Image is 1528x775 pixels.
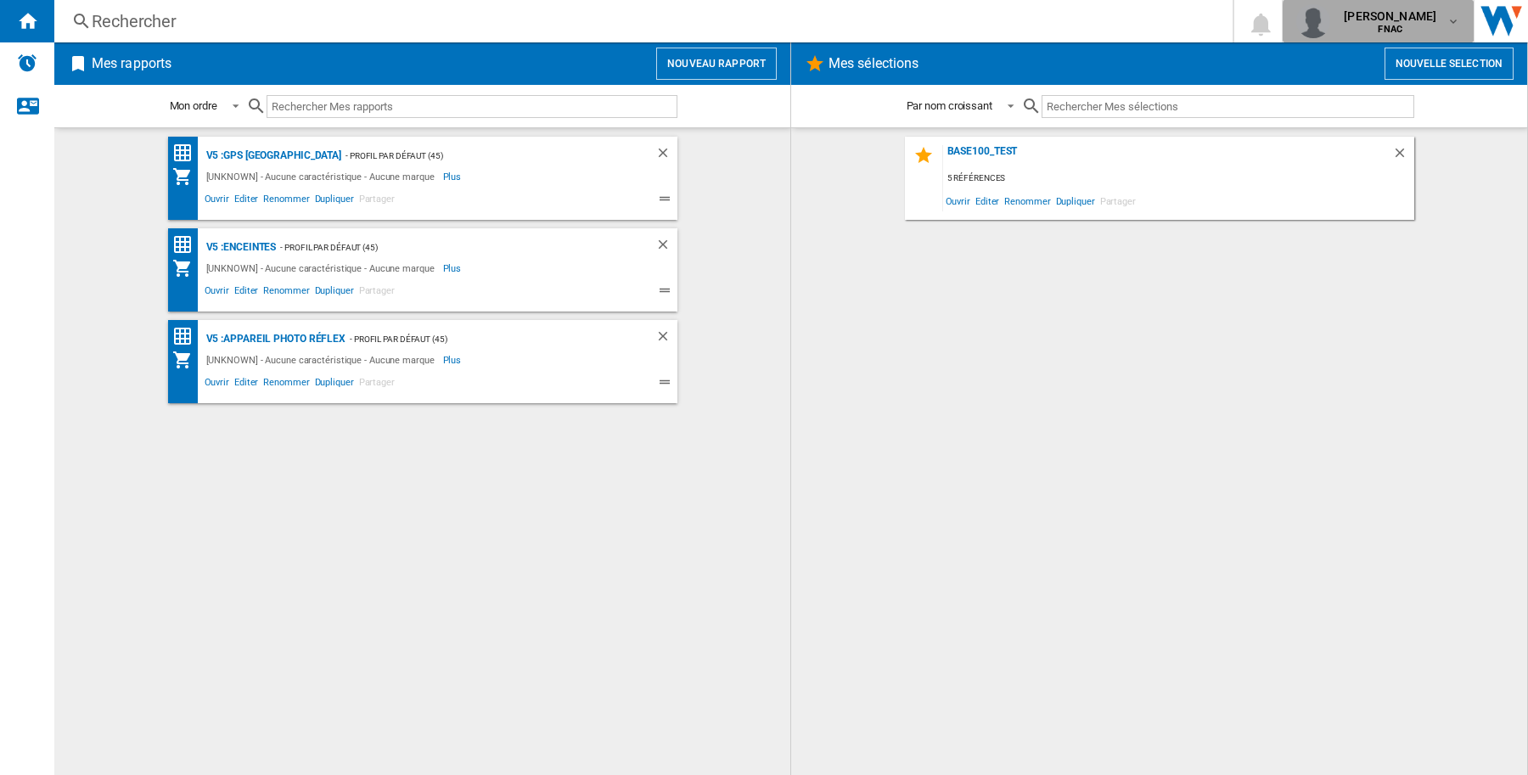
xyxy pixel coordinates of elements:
button: Nouvelle selection [1385,48,1514,80]
span: Editer [973,189,1002,212]
button: Nouveau rapport [656,48,777,80]
span: Partager [357,191,397,211]
div: Mon assortiment [172,258,202,278]
div: [UNKNOWN] - Aucune caractéristique - Aucune marque [202,258,443,278]
div: - Profil par défaut (45) [345,329,621,350]
span: Ouvrir [202,283,232,303]
div: Par nom croissant [907,99,992,112]
span: Ouvrir [202,191,232,211]
div: Supprimer [1392,145,1414,168]
div: Matrice des prix [172,234,202,256]
span: Editer [232,374,261,395]
span: Ouvrir [943,189,973,212]
span: Partager [357,283,397,303]
div: Mon assortiment [172,350,202,370]
span: [PERSON_NAME] [1344,8,1436,25]
div: V5 :Enceintes [202,237,277,258]
span: Dupliquer [1053,189,1098,212]
div: base100_test [943,145,1392,168]
span: Editer [232,191,261,211]
input: Rechercher Mes sélections [1042,95,1414,118]
span: Editer [232,283,261,303]
div: Mon assortiment [172,166,202,187]
img: alerts-logo.svg [17,53,37,73]
div: - Profil par défaut (45) [276,237,621,258]
div: V5 :Appareil photo réflex [202,329,346,350]
div: [UNKNOWN] - Aucune caractéristique - Aucune marque [202,166,443,187]
h2: Mes rapports [88,48,175,80]
span: Renommer [261,374,312,395]
span: Ouvrir [202,374,232,395]
div: Matrice des prix [172,326,202,347]
div: Rechercher [92,9,1188,33]
span: Renommer [261,191,312,211]
span: Partager [1098,189,1138,212]
div: Supprimer [655,145,677,166]
div: Supprimer [655,237,677,258]
input: Rechercher Mes rapports [267,95,677,118]
div: V5 :GPS [GEOGRAPHIC_DATA] [202,145,342,166]
span: Dupliquer [312,283,357,303]
img: profile.jpg [1296,4,1330,38]
span: Renommer [261,283,312,303]
div: Supprimer [655,329,677,350]
span: Plus [443,166,464,187]
div: Mon ordre [170,99,217,112]
span: Plus [443,350,464,370]
div: - Profil par défaut (45) [341,145,621,166]
span: Dupliquer [312,374,357,395]
span: Partager [357,374,397,395]
span: Plus [443,258,464,278]
div: [UNKNOWN] - Aucune caractéristique - Aucune marque [202,350,443,370]
span: Renommer [1002,189,1053,212]
div: Matrice des prix [172,143,202,164]
span: Dupliquer [312,191,357,211]
h2: Mes sélections [825,48,922,80]
b: FNAC [1378,24,1402,35]
div: 5 références [943,168,1414,189]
